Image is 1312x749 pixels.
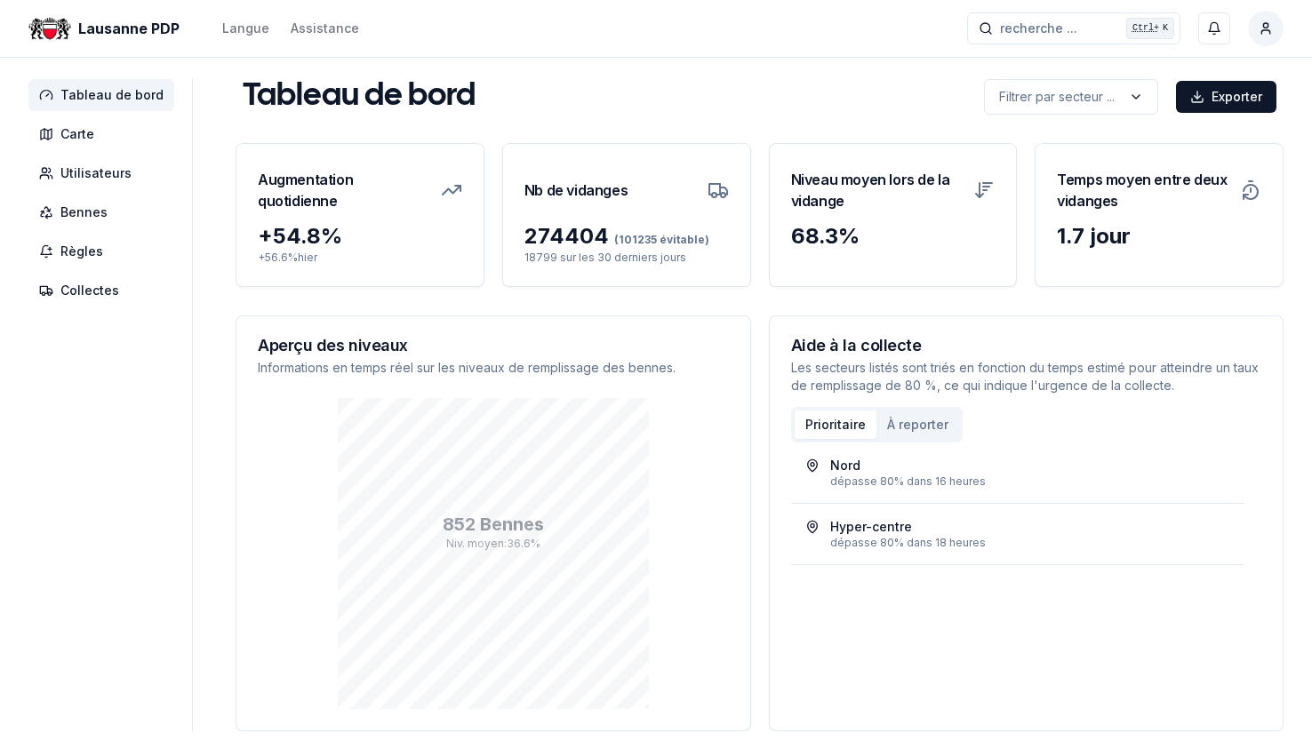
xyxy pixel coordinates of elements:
button: recherche ...Ctrl+K [967,12,1180,44]
a: Norddépasse 80% dans 16 heures [805,457,1230,489]
button: label [984,79,1158,115]
a: Utilisateurs [28,157,181,189]
span: Collectes [60,282,119,299]
div: dépasse 80% dans 18 heures [830,536,1230,550]
div: Nord [830,457,860,474]
div: dépasse 80% dans 16 heures [830,474,1230,489]
span: Règles [60,243,103,260]
span: Lausanne PDP [78,18,180,39]
a: Lausanne PDP [28,18,187,39]
p: Les secteurs listés sont triés en fonction du temps estimé pour atteindre un taux de remplissage ... [791,359,1262,394]
a: Collectes [28,275,181,307]
div: 274404 [524,222,729,251]
span: Bennes [60,203,108,221]
h3: Niveau moyen lors de la vidange [791,165,964,215]
h1: Tableau de bord [243,79,476,115]
a: Hyper-centredépasse 80% dans 18 heures [805,518,1230,550]
h3: Aperçu des niveaux [258,338,729,354]
button: Langue [222,18,269,39]
div: Hyper-centre [830,518,912,536]
p: Filtrer par secteur ... [999,88,1115,106]
p: Informations en temps réel sur les niveaux de remplissage des bennes. [258,359,729,377]
a: Assistance [291,18,359,39]
a: Bennes [28,196,181,228]
div: Langue [222,20,269,37]
span: Carte [60,125,94,143]
h3: Augmentation quotidienne [258,165,430,215]
button: Prioritaire [795,410,876,439]
p: + 56.6 % hier [258,251,462,265]
a: Règles [28,235,181,267]
span: recherche ... [1000,20,1077,37]
div: 1.7 jour [1057,222,1261,251]
h3: Aide à la collecte [791,338,1262,354]
a: Carte [28,118,181,150]
a: Tableau de bord [28,79,181,111]
button: À reporter [876,410,959,439]
div: + 54.8 % [258,222,462,251]
p: 18799 sur les 30 derniers jours [524,251,729,265]
span: Tableau de bord [60,86,164,104]
button: Exporter [1176,81,1276,113]
span: (101235 évitable) [609,233,709,246]
h3: Nb de vidanges [524,165,628,215]
h3: Temps moyen entre deux vidanges [1057,165,1229,215]
span: Utilisateurs [60,164,132,182]
img: Lausanne PDP Logo [28,7,71,50]
div: 68.3 % [791,222,996,251]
